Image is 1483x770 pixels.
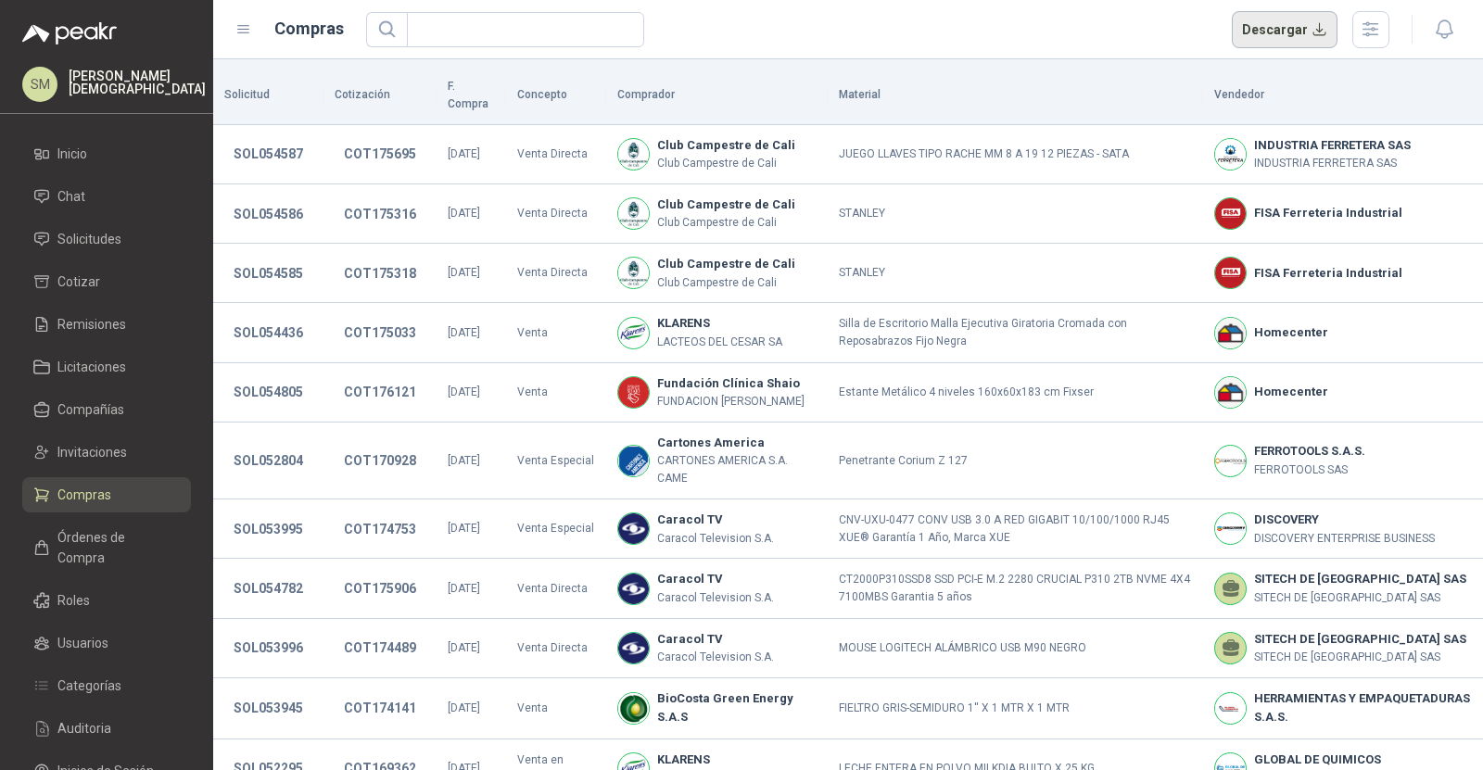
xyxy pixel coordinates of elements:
a: Licitaciones [22,349,191,385]
p: CARTONES AMERICA S.A. CAME [657,452,817,487]
a: Solicitudes [22,221,191,257]
b: Club Campestre de Cali [657,136,795,155]
img: Company Logo [1215,446,1246,476]
b: HERRAMIENTAS Y EMPAQUETADURAS S.A.S. [1254,689,1472,727]
p: DISCOVERY ENTERPRISE BUSINESS [1254,530,1435,548]
button: COT175318 [335,257,425,290]
h1: Compras [274,16,344,42]
td: Silla de Escritorio Malla Ejecutiva Giratoria Cromada con Reposabrazos Fijo Negra [828,303,1203,362]
span: [DATE] [448,207,480,220]
b: BioCosta Green Energy S.A.S [657,689,817,727]
p: [PERSON_NAME] [DEMOGRAPHIC_DATA] [69,69,206,95]
p: Caracol Television S.A. [657,589,774,607]
p: INDUSTRIA FERRETERA SAS [1254,155,1411,172]
span: Invitaciones [57,442,127,462]
td: Estante Metálico 4 niveles 160x60x183 cm Fixser [828,363,1203,423]
p: SITECH DE [GEOGRAPHIC_DATA] SAS [1254,649,1466,666]
b: KLARENS [657,751,782,769]
img: Company Logo [618,513,649,544]
button: COT175033 [335,316,425,349]
span: [DATE] [448,701,480,714]
a: Cotizar [22,264,191,299]
p: FERROTOOLS SAS [1254,461,1365,479]
th: Material [828,67,1203,125]
button: COT174753 [335,512,425,546]
p: Club Campestre de Cali [657,214,795,232]
span: Órdenes de Compra [57,527,173,568]
button: SOL054585 [224,257,312,290]
button: SOL052804 [224,444,312,477]
b: Caracol TV [657,570,774,588]
a: Categorías [22,668,191,703]
span: [DATE] [448,641,480,654]
td: Venta Directa [506,619,606,678]
span: [DATE] [448,147,480,160]
b: INDUSTRIA FERRETERA SAS [1254,136,1411,155]
th: Comprador [606,67,828,125]
button: COT170928 [335,444,425,477]
img: Company Logo [1215,377,1246,408]
span: [DATE] [448,582,480,595]
span: Inicio [57,144,87,164]
td: Venta Directa [506,184,606,244]
td: Venta Directa [506,244,606,303]
img: Company Logo [1215,693,1246,724]
th: Solicitud [213,67,323,125]
th: Vendedor [1203,67,1483,125]
img: Company Logo [618,633,649,663]
div: SM [22,67,57,102]
img: Company Logo [618,139,649,170]
a: Invitaciones [22,435,191,470]
th: Concepto [506,67,606,125]
b: KLARENS [657,314,782,333]
img: Company Logo [618,574,649,604]
button: SOL054436 [224,316,312,349]
b: Club Campestre de Cali [657,196,795,214]
b: Club Campestre de Cali [657,255,795,273]
span: Roles [57,590,90,611]
a: Auditoria [22,711,191,746]
p: SITECH DE [GEOGRAPHIC_DATA] SAS [1254,589,1466,607]
button: COT176121 [335,375,425,409]
button: SOL054805 [224,375,312,409]
a: Roles [22,583,191,618]
td: Venta Especial [506,499,606,559]
b: FISA Ferreteria Industrial [1254,264,1402,283]
a: Órdenes de Compra [22,520,191,575]
button: SOL053945 [224,691,312,725]
b: GLOBAL DE QUIMICOS [1254,751,1424,769]
span: [DATE] [448,266,480,279]
img: Company Logo [1215,198,1246,229]
span: [DATE] [448,385,480,398]
span: Cotizar [57,271,100,292]
span: Remisiones [57,314,126,335]
td: Venta [506,678,606,739]
button: SOL054782 [224,572,312,605]
p: Caracol Television S.A. [657,649,774,666]
b: Caracol TV [657,630,774,649]
td: JUEGO LLAVES TIPO RACHE MM 8 A 19 12 PIEZAS - SATA [828,125,1203,184]
b: SITECH DE [GEOGRAPHIC_DATA] SAS [1254,570,1466,588]
button: SOL053996 [224,631,312,664]
span: Compras [57,485,111,505]
th: F. Compra [437,67,506,125]
button: SOL054587 [224,137,312,170]
span: Usuarios [57,633,108,653]
span: [DATE] [448,454,480,467]
img: Logo peakr [22,22,117,44]
td: Venta [506,363,606,423]
td: FIELTRO GRIS-SEMIDURO 1'' X 1 MTR X 1 MTR [828,678,1203,739]
img: Company Logo [618,377,649,408]
p: LACTEOS DEL CESAR SA [657,334,782,351]
img: Company Logo [1215,318,1246,348]
th: Cotización [323,67,437,125]
img: Company Logo [618,198,649,229]
span: [DATE] [448,522,480,535]
b: Homecenter [1254,383,1328,401]
button: COT174489 [335,631,425,664]
span: [DATE] [448,326,480,339]
img: Company Logo [1215,513,1246,544]
span: Compañías [57,399,124,420]
a: Usuarios [22,625,191,661]
span: Categorías [57,675,121,696]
